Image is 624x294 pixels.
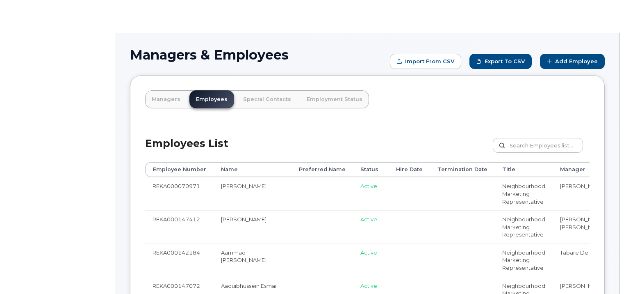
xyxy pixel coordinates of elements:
[560,216,623,223] li: [PERSON_NAME]
[353,162,389,177] th: Status
[130,48,386,62] h1: Managers & Employees
[145,210,214,243] td: REKA000147412
[214,210,292,243] td: [PERSON_NAME]
[214,177,292,210] td: [PERSON_NAME]
[560,223,623,231] li: [PERSON_NAME]
[237,90,298,108] a: Special Contacts
[469,54,532,69] a: Export to CSV
[145,177,214,210] td: REKA000070971
[495,210,553,243] td: Neighbourhood Marketing Representative
[390,54,461,69] form: Import from CSV
[360,183,377,189] span: Active
[145,138,228,162] h2: Employees List
[360,283,377,289] span: Active
[189,90,234,108] a: Employees
[495,177,553,210] td: Neighbourhood Marketing Representative
[560,182,623,190] li: [PERSON_NAME]
[292,162,353,177] th: Preferred Name
[360,216,377,223] span: Active
[495,243,553,277] td: Neighbourhood Marketing Representative
[145,162,214,177] th: Employee Number
[214,243,292,277] td: Aammad [PERSON_NAME]
[540,54,605,69] a: Add Employee
[430,162,495,177] th: Termination Date
[300,90,369,108] a: Employment Status
[214,162,292,177] th: Name
[145,90,187,108] a: Managers
[560,249,623,257] li: Tabare De Los Santos
[145,243,214,277] td: REKA000142184
[560,282,623,290] li: [PERSON_NAME]
[495,162,553,177] th: Title
[389,162,430,177] th: Hire Date
[360,249,377,256] span: Active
